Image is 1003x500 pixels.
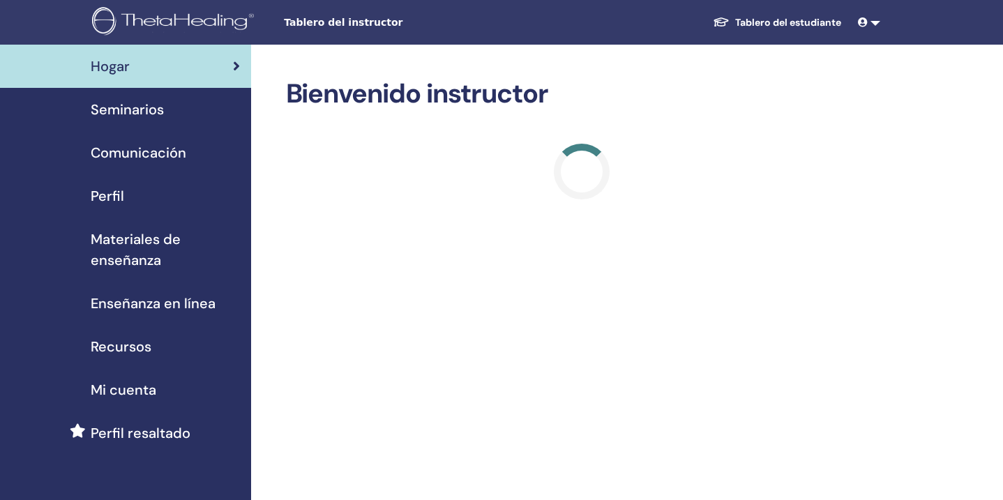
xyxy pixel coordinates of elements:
[713,16,730,28] img: graduation-cap-white.svg
[91,56,130,77] span: Hogar
[91,293,216,314] span: Enseñanza en línea
[702,10,852,36] a: Tablero del estudiante
[286,78,878,110] h2: Bienvenido instructor
[91,229,240,271] span: Materiales de enseñanza
[91,185,124,206] span: Perfil
[91,379,156,400] span: Mi cuenta
[284,15,493,30] span: Tablero del instructor
[91,336,151,357] span: Recursos
[91,423,190,444] span: Perfil resaltado
[91,99,164,120] span: Seminarios
[91,142,186,163] span: Comunicación
[92,7,259,38] img: logo.png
